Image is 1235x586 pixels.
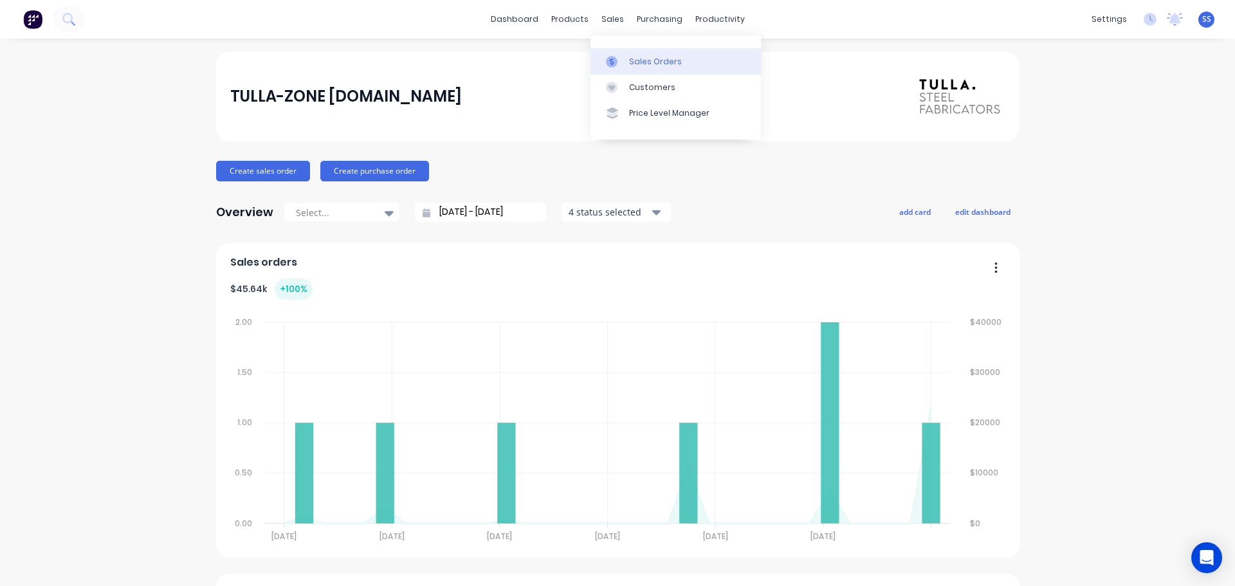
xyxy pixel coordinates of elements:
[545,10,595,29] div: products
[947,203,1019,220] button: edit dashboard
[703,531,728,542] tspan: [DATE]
[629,56,682,68] div: Sales Orders
[590,100,761,126] a: Price Level Manager
[1085,10,1133,29] div: settings
[216,199,273,225] div: Overview
[237,367,252,378] tspan: 1.50
[230,255,297,270] span: Sales orders
[569,205,650,219] div: 4 status selected
[275,279,313,300] div: + 100 %
[1191,542,1222,573] div: Open Intercom Messenger
[484,10,545,29] a: dashboard
[237,417,252,428] tspan: 1.00
[380,531,405,542] tspan: [DATE]
[23,10,42,29] img: Factory
[488,531,513,542] tspan: [DATE]
[230,84,462,109] div: TULLA-ZONE [DOMAIN_NAME]
[971,367,1002,378] tspan: $30000
[1202,14,1211,25] span: SS
[971,417,1002,428] tspan: $20000
[595,10,630,29] div: sales
[590,75,761,100] a: Customers
[590,48,761,74] a: Sales Orders
[216,161,310,181] button: Create sales order
[971,468,1000,479] tspan: $10000
[971,518,982,529] tspan: $0
[234,518,252,529] tspan: 0.00
[630,10,689,29] div: purchasing
[629,82,675,93] div: Customers
[891,203,939,220] button: add card
[595,531,620,542] tspan: [DATE]
[562,203,671,222] button: 4 status selected
[971,316,1003,327] tspan: $40000
[230,279,313,300] div: $ 45.64k
[235,316,252,327] tspan: 2.00
[811,531,836,542] tspan: [DATE]
[271,531,297,542] tspan: [DATE]
[234,468,252,479] tspan: 0.50
[320,161,429,181] button: Create purchase order
[689,10,751,29] div: productivity
[915,77,1005,116] img: TULLA-ZONE PTY.LTD
[629,107,709,119] div: Price Level Manager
